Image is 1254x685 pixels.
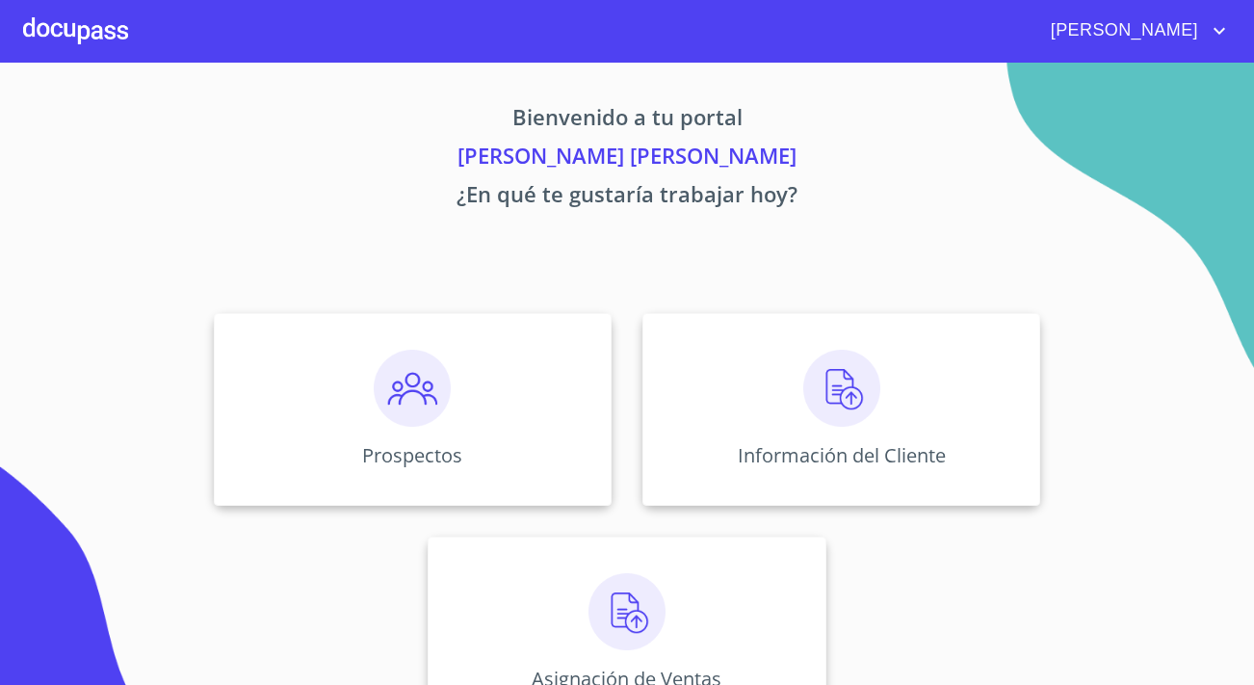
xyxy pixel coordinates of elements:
[362,442,462,468] p: Prospectos
[34,140,1220,178] p: [PERSON_NAME] [PERSON_NAME]
[738,442,946,468] p: Información del Cliente
[1036,15,1208,46] span: [PERSON_NAME]
[588,573,666,650] img: carga.png
[374,350,451,427] img: prospectos.png
[803,350,880,427] img: carga.png
[34,101,1220,140] p: Bienvenido a tu portal
[1036,15,1231,46] button: account of current user
[34,178,1220,217] p: ¿En qué te gustaría trabajar hoy?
